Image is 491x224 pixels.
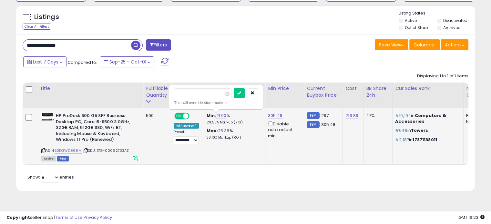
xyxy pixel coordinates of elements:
div: Cur Sales Rank [395,85,461,92]
div: Preset: [174,130,199,144]
span: | SKU: BTG-00062733AZ [83,148,129,153]
strong: Copyright [6,214,30,220]
h5: Listings [34,13,59,22]
a: 25.38 [218,128,230,134]
a: B0D3WD868M [55,148,82,153]
span: #649 [395,127,407,133]
img: 41zM8cFIl4L._SL40_.jpg [41,113,54,121]
span: Columns [414,42,434,48]
span: 305.48 [321,122,336,128]
div: This will override store markup [174,100,258,106]
button: Sep-25 - Oct-01 [100,56,154,67]
div: % [207,113,260,125]
span: Last 7 Days [33,59,58,65]
div: Cost [345,85,361,92]
a: 216.89 [345,112,358,119]
span: FBM [57,156,69,161]
b: Max: [207,128,218,134]
div: Title [40,85,140,92]
span: Computers & Accessories [395,112,446,124]
p: in [395,137,458,143]
span: 2025-10-13 16:23 GMT [458,214,485,220]
label: Archived [443,25,460,30]
div: FBA: 0 [466,113,487,119]
div: Displaying 1 to 1 of 1 items [417,73,468,79]
div: Win BuyBox * [174,123,199,129]
button: Columns [409,39,440,50]
div: FBM: 4 [466,119,487,124]
span: 17871138011 [413,137,437,143]
span: All listings currently available for purchase on Amazon [41,156,56,161]
button: Actions [441,39,468,50]
b: HP ProDesk 600 G5 SFF Business Desktop PC, Core i5-9500 3.0GHz, 32GB RAM, 512GB SSD, WiFi, BT, In... [56,113,134,144]
span: Compared to: [67,59,97,65]
div: Current Buybox Price [307,85,340,99]
div: ASIN: [41,113,138,161]
div: BB Share 24h. [366,85,390,99]
span: Show: entries [27,174,74,180]
div: Num of Comp. [466,85,490,99]
div: Clear All Filters [23,24,51,30]
span: 297 [321,112,329,119]
span: Towers [411,127,428,133]
b: Min: [207,112,216,119]
p: in [395,128,458,133]
button: Save View [375,39,408,50]
a: 305.48 [268,112,282,119]
label: Out of Stock [405,25,428,30]
span: ON [175,113,183,119]
small: FBM [307,121,319,128]
span: Sep-25 - Oct-01 [109,59,146,65]
div: % [207,128,260,140]
div: Disable auto adjust min [268,120,299,139]
span: OFF [189,113,199,119]
button: Filters [146,39,171,51]
div: seller snap | | [6,215,112,221]
a: Privacy Policy [84,214,112,220]
p: 29.58% Markup (ROI) [207,120,260,125]
div: 47% [366,113,387,119]
small: FBM [307,112,319,119]
label: Deactivated [443,18,467,23]
a: 21.00 [216,112,227,119]
p: in [395,113,458,124]
p: Listing States: [399,10,475,16]
p: 38.10% Markup (ROI) [207,135,260,140]
button: Last 7 Days [23,56,66,67]
th: The percentage added to the cost of goods (COGS) that forms the calculator for Min & Max prices. [204,83,265,108]
div: 500 [146,113,166,119]
span: #19,194 [395,112,411,119]
div: Fulfillable Quantity [146,85,168,99]
div: Min Price [268,85,301,92]
span: #2,187 [395,137,409,143]
a: Terms of Use [55,214,83,220]
label: Active [405,18,417,23]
